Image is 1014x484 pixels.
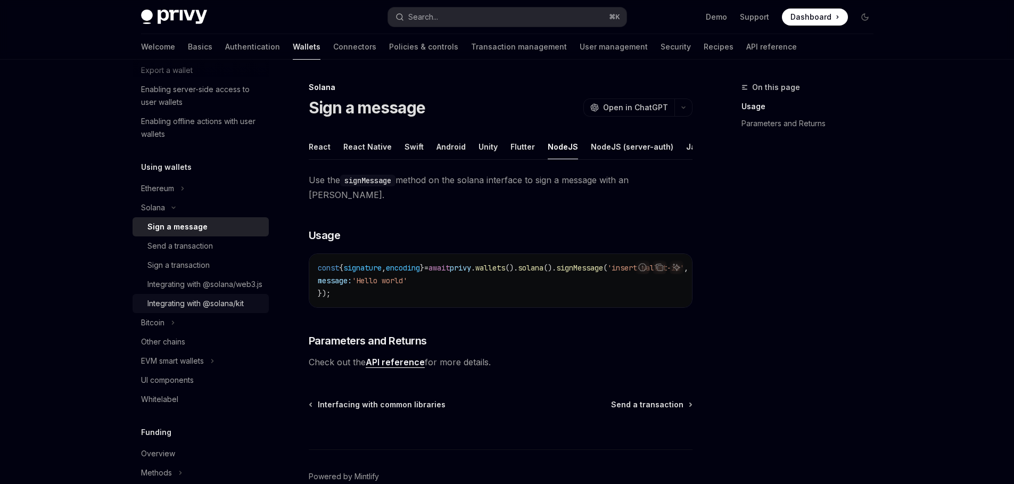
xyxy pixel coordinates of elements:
span: wallets [475,263,505,273]
div: Solana [309,82,693,93]
div: Send a transaction [147,240,213,252]
span: Open in ChatGPT [603,102,668,113]
a: API reference [746,34,797,60]
img: dark logo [141,10,207,24]
button: React [309,134,331,159]
a: Demo [706,12,727,22]
code: signMessage [340,175,395,186]
button: Open in ChatGPT [583,99,674,117]
button: NodeJS [548,134,578,159]
a: Enabling offline actions with user wallets [133,112,269,144]
a: Send a transaction [611,399,691,410]
button: Ask AI [670,260,683,274]
span: On this page [752,81,800,94]
span: const [318,263,339,273]
span: } [420,263,424,273]
a: Powered by Mintlify [309,471,379,482]
button: Open search [388,7,626,27]
button: Toggle Ethereum section [133,179,269,198]
span: ⌘ K [609,13,620,21]
span: await [428,263,450,273]
a: Recipes [704,34,733,60]
div: Whitelabel [141,393,178,406]
span: { [339,263,343,273]
a: Integrating with @solana/kit [133,294,269,313]
button: Unity [479,134,498,159]
a: Authentication [225,34,280,60]
a: Enabling server-side access to user wallets [133,80,269,112]
span: encoding [386,263,420,273]
div: Ethereum [141,182,174,195]
button: Android [436,134,466,159]
div: Enabling server-side access to user wallets [141,83,262,109]
div: Integrating with @solana/web3.js [147,278,262,291]
span: Dashboard [790,12,831,22]
h1: Sign a message [309,98,426,117]
button: Toggle Solana section [133,198,269,217]
span: Parameters and Returns [309,333,427,348]
span: Interfacing with common libraries [318,399,446,410]
a: Welcome [141,34,175,60]
span: 'insert-wallet-id' [607,263,684,273]
span: (). [505,263,518,273]
a: Overview [133,444,269,463]
a: Security [661,34,691,60]
a: Sign a message [133,217,269,236]
a: Basics [188,34,212,60]
a: Other chains [133,332,269,351]
button: Toggle Bitcoin section [133,313,269,332]
span: = [424,263,428,273]
span: message: [318,276,352,285]
button: Swift [405,134,424,159]
span: privy [450,263,471,273]
a: Support [740,12,769,22]
span: signature [343,263,382,273]
span: Usage [309,228,341,243]
div: Sign a transaction [147,259,210,272]
div: Search... [408,11,438,23]
span: Check out the for more details. [309,355,693,370]
a: Send a transaction [133,236,269,256]
a: Policies & controls [389,34,458,60]
a: Integrating with @solana/web3.js [133,275,269,294]
button: Report incorrect code [636,260,649,274]
div: Enabling offline actions with user wallets [141,115,262,141]
span: Send a transaction [611,399,683,410]
a: Connectors [333,34,376,60]
a: Parameters and Returns [741,115,882,132]
a: Interfacing with common libraries [310,399,446,410]
button: React Native [343,134,392,159]
span: Use the method on the solana interface to sign a message with an [PERSON_NAME]. [309,173,693,202]
a: API reference [366,357,425,368]
a: UI components [133,371,269,390]
div: Bitcoin [141,316,164,329]
a: Sign a transaction [133,256,269,275]
button: NodeJS (server-auth) [591,134,673,159]
div: Sign a message [147,220,208,233]
a: Transaction management [471,34,567,60]
span: signMessage [556,263,603,273]
span: , { [684,263,697,273]
div: EVM smart wallets [141,355,204,367]
span: ( [603,263,607,273]
a: Whitelabel [133,390,269,409]
div: Other chains [141,335,185,348]
div: Integrating with @solana/kit [147,297,244,310]
button: Java [686,134,705,159]
span: (). [543,263,556,273]
span: 'Hello world' [352,276,407,285]
div: Methods [141,466,172,479]
div: Solana [141,201,165,214]
div: Overview [141,447,175,460]
h5: Using wallets [141,161,192,174]
span: }); [318,289,331,298]
button: Toggle Methods section [133,463,269,482]
button: Copy the contents from the code block [653,260,666,274]
a: User management [580,34,648,60]
div: UI components [141,374,194,387]
button: Flutter [510,134,535,159]
button: Toggle dark mode [856,9,873,26]
span: solana [518,263,543,273]
a: Wallets [293,34,320,60]
span: . [471,263,475,273]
